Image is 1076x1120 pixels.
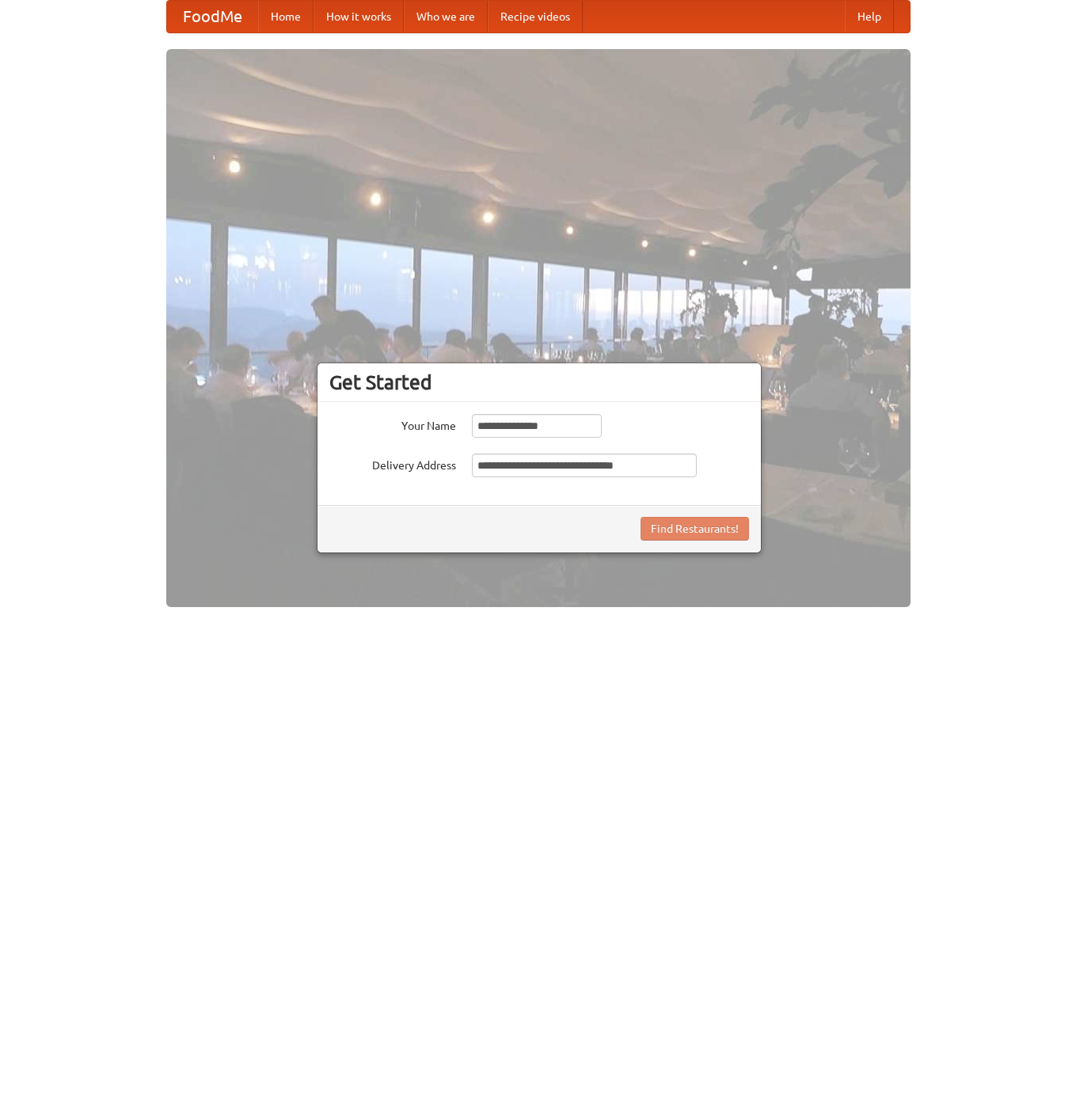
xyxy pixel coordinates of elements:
[167,1,258,32] a: FoodMe
[329,370,749,394] h3: Get Started
[488,1,583,32] a: Recipe videos
[314,1,404,32] a: How it works
[329,454,456,473] label: Delivery Address
[641,517,749,541] button: Find Restaurants!
[258,1,314,32] a: Home
[404,1,488,32] a: Who we are
[845,1,894,32] a: Help
[329,414,456,434] label: Your Name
